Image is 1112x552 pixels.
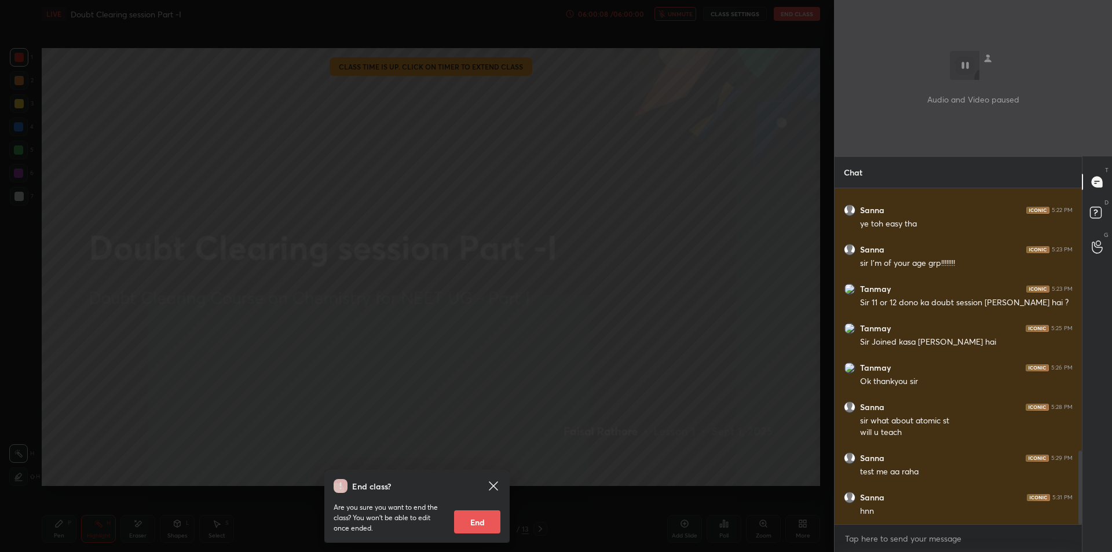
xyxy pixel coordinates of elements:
[860,466,1073,478] div: test me aa raha
[844,244,855,255] img: default.png
[835,188,1082,524] div: grid
[844,362,855,374] img: 3
[1026,325,1049,332] img: iconic-dark.1390631f.png
[352,480,391,492] h4: End class?
[1105,166,1109,174] p: T
[334,502,445,533] p: Are you sure you want to end the class? You won’t be able to edit once ended.
[860,323,891,334] h6: Tanmay
[844,323,855,334] img: 3
[860,453,884,463] h6: Sanna
[860,297,1073,309] div: Sir 11 or 12 dono ka doubt session [PERSON_NAME] hai ?
[1051,455,1073,462] div: 5:29 PM
[844,401,855,413] img: default.png
[860,218,1073,230] div: ye toh easy tha
[454,510,500,533] button: End
[860,284,891,294] h6: Tanmay
[1027,494,1050,501] img: iconic-dark.1390631f.png
[860,244,884,255] h6: Sanna
[1052,494,1073,501] div: 5:31 PM
[1026,246,1049,253] img: iconic-dark.1390631f.png
[1026,207,1049,214] img: iconic-dark.1390631f.png
[1051,364,1073,371] div: 5:26 PM
[927,93,1019,105] p: Audio and Video paused
[1052,246,1073,253] div: 5:23 PM
[1051,404,1073,411] div: 5:28 PM
[860,415,1073,427] div: sir what about atomic st
[844,492,855,503] img: default.png
[860,402,884,412] h6: Sanna
[1026,364,1049,371] img: iconic-dark.1390631f.png
[860,363,891,373] h6: Tanmay
[860,492,884,503] h6: Sanna
[1104,231,1109,239] p: G
[860,427,1073,438] div: will u teach
[1026,286,1049,293] img: iconic-dark.1390631f.png
[844,283,855,295] img: 3
[1052,286,1073,293] div: 5:23 PM
[860,376,1073,388] div: Ok thankyou sir
[1026,404,1049,411] img: iconic-dark.1390631f.png
[835,157,872,188] p: Chat
[1104,198,1109,207] p: D
[1051,325,1073,332] div: 5:25 PM
[860,337,1073,348] div: Sir Joined kasa [PERSON_NAME] hai
[844,452,855,464] img: default.png
[860,506,1073,517] div: hnn
[860,205,884,215] h6: Sanna
[1026,455,1049,462] img: iconic-dark.1390631f.png
[860,258,1073,269] div: sir I'm of your age grp!!!!!!!!
[844,204,855,216] img: default.png
[1052,207,1073,214] div: 5:22 PM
